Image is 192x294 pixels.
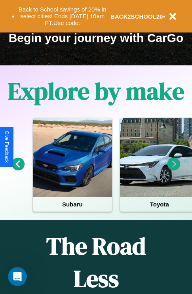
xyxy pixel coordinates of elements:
[110,13,163,20] b: BACK2SCHOOL20
[8,267,27,286] iframe: Intercom live chat
[33,197,112,212] h4: Subaru
[4,131,10,163] div: Give Feedback
[15,4,110,29] button: Back to School savings of 20% in select cities! Ends [DATE] 10am PT.Use code:
[8,75,184,107] h1: Explore by make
